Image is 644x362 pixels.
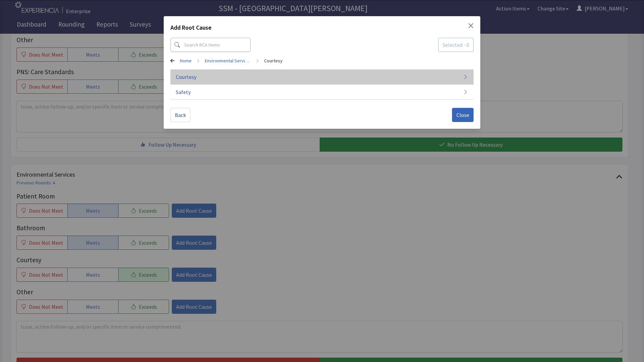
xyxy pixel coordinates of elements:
button: Close [468,23,474,28]
span: Courtesy [176,73,196,81]
span: Close [456,111,469,119]
button: Back [170,108,190,122]
a: Home [180,57,192,64]
button: Safety [170,85,474,100]
input: Search RCA Items [170,38,251,52]
a: Courtesy [264,57,283,64]
a: Environmental Services [205,57,251,64]
span: Safety [176,88,191,96]
span: Back [175,111,186,119]
span: > [256,54,259,67]
button: Courtesy [170,69,474,85]
h2: Add Root Cause [170,23,212,35]
span: > [197,54,199,67]
button: Close [452,108,474,122]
